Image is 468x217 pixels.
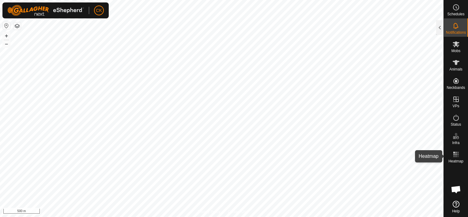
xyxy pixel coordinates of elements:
span: CK [96,7,102,14]
a: Privacy Policy [198,209,221,215]
span: VPs [452,104,459,108]
span: Status [451,123,461,126]
span: Neckbands [447,86,465,89]
span: Mobs [451,49,460,53]
button: Map Layers [13,22,21,30]
span: Animals [449,67,462,71]
img: Gallagher Logo [7,5,84,16]
span: Heatmap [448,159,463,163]
button: Reset Map [3,22,10,29]
span: Help [452,209,460,213]
span: Infra [452,141,459,145]
a: Contact Us [228,209,246,215]
a: Help [444,198,468,215]
button: + [3,32,10,40]
span: Schedules [447,12,464,16]
span: Notifications [446,31,466,34]
button: – [3,40,10,48]
div: Open chat [447,180,465,199]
